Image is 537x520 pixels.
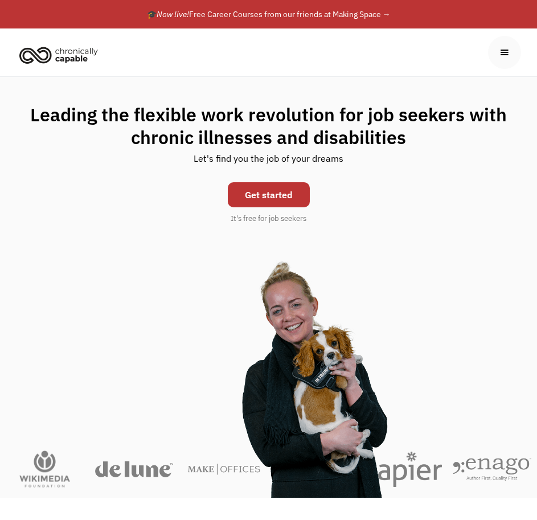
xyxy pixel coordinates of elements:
a: Get started [228,182,310,207]
div: menu [488,36,521,69]
div: 🎓 Free Career Courses from our friends at Making Space → [147,7,391,21]
div: It's free for job seekers [231,213,306,224]
img: Chronically Capable logo [16,42,101,67]
em: Now live! [157,9,189,19]
h1: Leading the flexible work revolution for job seekers with chronic illnesses and disabilities [11,103,526,149]
a: home [16,42,106,67]
div: Let's find you the job of your dreams [194,149,343,177]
